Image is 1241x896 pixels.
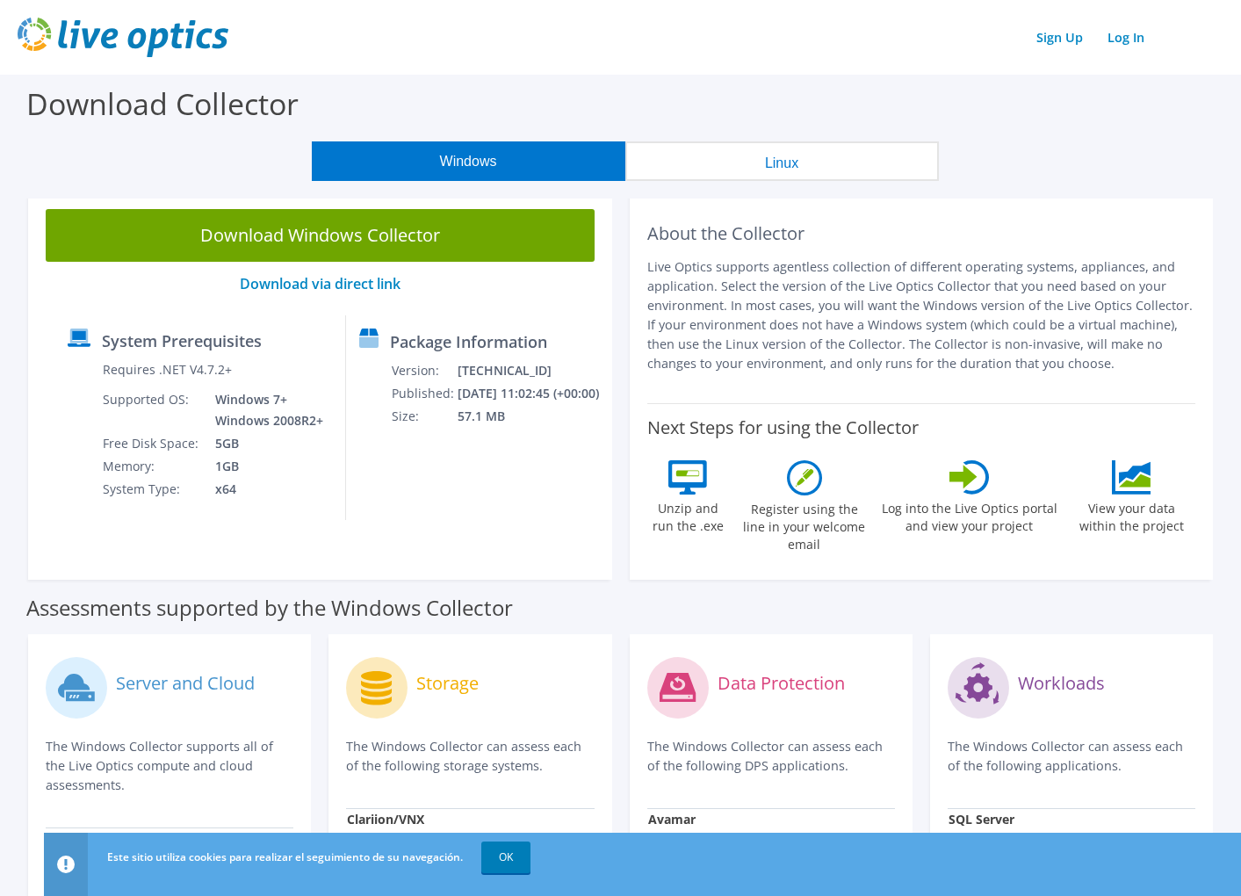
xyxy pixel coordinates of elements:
a: Sign Up [1028,25,1092,50]
label: Server and Cloud [116,675,255,692]
strong: Optical Prime [47,830,129,847]
a: Download via direct link [240,274,400,293]
td: Free Disk Space: [102,432,202,455]
label: Requires .NET V4.7.2+ [103,361,232,379]
a: OK [481,842,530,873]
label: Data Protection [718,675,845,692]
p: The Windows Collector can assess each of the following storage systems. [346,737,594,776]
label: Workloads [1018,675,1105,692]
td: Published: [391,382,457,405]
td: Size: [391,405,457,428]
td: x64 [202,478,327,501]
strong: Clariion/VNX [347,811,424,827]
td: Memory: [102,455,202,478]
strong: SQL Server [949,811,1014,827]
button: Windows [312,141,625,181]
td: [TECHNICAL_ID] [457,359,603,382]
img: live_optics_svg.svg [18,18,228,57]
label: Storage [416,675,479,692]
label: Assessments supported by the Windows Collector [26,599,513,617]
td: Version: [391,359,457,382]
h2: About the Collector [647,223,1196,244]
a: Log In [1099,25,1153,50]
label: Next Steps for using the Collector [647,417,919,438]
label: Download Collector [26,83,299,124]
label: View your data within the project [1068,495,1194,535]
td: Windows 7+ Windows 2008R2+ [202,388,327,432]
td: 57.1 MB [457,405,603,428]
label: System Prerequisites [102,332,262,350]
p: The Windows Collector can assess each of the following DPS applications. [647,737,895,776]
span: Este sitio utiliza cookies para realizar el seguimiento de su navegación. [107,849,463,864]
label: Log into the Live Optics portal and view your project [881,495,1058,535]
label: Unzip and run the .exe [647,495,728,535]
a: Download Windows Collector [46,209,595,262]
td: System Type: [102,478,202,501]
button: Linux [625,141,939,181]
td: 5GB [202,432,327,455]
p: Live Optics supports agentless collection of different operating systems, appliances, and applica... [647,257,1196,373]
td: Supported OS: [102,388,202,432]
strong: Avamar [648,811,696,827]
p: The Windows Collector supports all of the Live Optics compute and cloud assessments. [46,737,293,795]
p: The Windows Collector can assess each of the following applications. [948,737,1195,776]
td: [DATE] 11:02:45 (+00:00) [457,382,603,405]
label: Register using the line in your welcome email [739,495,870,553]
label: Package Information [390,333,547,350]
td: 1GB [202,455,327,478]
